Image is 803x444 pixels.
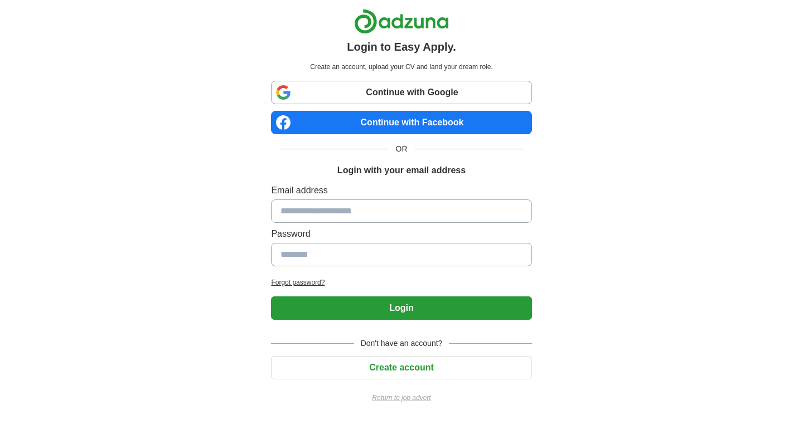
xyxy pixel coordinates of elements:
[389,143,414,155] span: OR
[271,184,531,197] label: Email address
[271,296,531,320] button: Login
[271,111,531,134] a: Continue with Facebook
[271,393,531,403] a: Return to job advert
[337,164,466,177] h1: Login with your email address
[271,363,531,372] a: Create account
[354,9,449,34] img: Adzuna logo
[271,277,531,287] a: Forgot password?
[271,356,531,379] button: Create account
[273,62,529,72] p: Create an account, upload your CV and land your dream role.
[271,227,531,241] label: Password
[354,338,449,349] span: Don't have an account?
[271,81,531,104] a: Continue with Google
[347,38,456,55] h1: Login to Easy Apply.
